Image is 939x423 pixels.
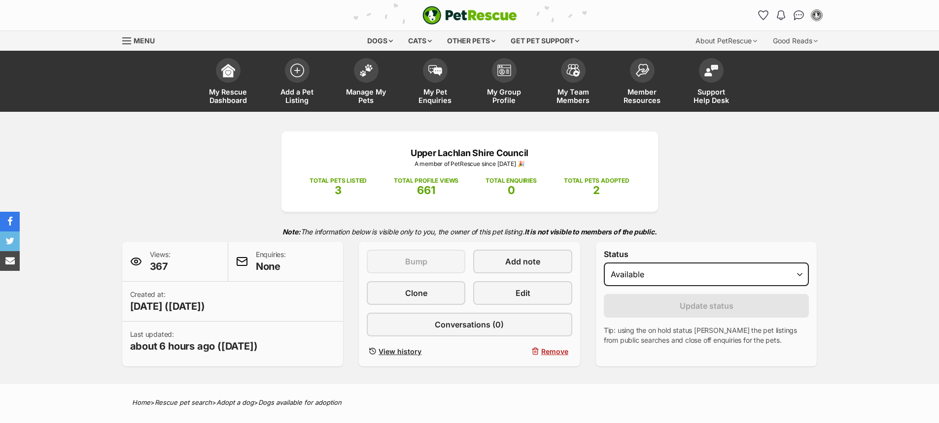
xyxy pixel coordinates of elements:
span: Remove [541,346,568,357]
span: 367 [150,260,171,273]
img: notifications-46538b983faf8c2785f20acdc204bb7945ddae34d4c08c2a6579f10ce5e182be.svg [777,10,785,20]
div: > > > [107,399,832,406]
div: Good Reads [766,31,825,51]
span: 3 [335,184,342,196]
span: Manage My Pets [344,88,388,104]
button: Notifications [773,7,789,23]
img: manage-my-pets-icon-02211641906a0b7f246fdf0571729dbe1e7629f14944591b6c1af311fb30b64b.svg [359,64,373,77]
button: Remove [473,344,572,358]
p: Enquiries: [256,250,286,273]
span: Clone [405,287,427,299]
span: Support Help Desk [689,88,733,104]
span: My Group Profile [482,88,526,104]
a: Edit [473,281,572,305]
span: 0 [508,184,515,196]
img: dashboard-icon-eb2f2d2d3e046f16d808141f083e7271f6b2e854fb5c12c21221c1fb7104beca.svg [221,64,235,77]
a: My Team Members [539,53,608,112]
a: Member Resources [608,53,677,112]
p: Last updated: [130,329,258,353]
span: My Pet Enquiries [413,88,457,104]
span: Menu [134,36,155,45]
img: chat-41dd97257d64d25036548639549fe6c8038ab92f7586957e7f3b1b290dea8141.svg [794,10,804,20]
p: Upper Lachlan Shire Council [296,146,643,160]
p: Views: [150,250,171,273]
a: Favourites [756,7,771,23]
span: None [256,260,286,273]
div: Other pets [440,31,502,51]
a: Add a Pet Listing [263,53,332,112]
a: Dogs available for adoption [258,398,342,406]
a: My Group Profile [470,53,539,112]
strong: Note: [282,228,301,236]
span: Edit [516,287,530,299]
img: add-pet-listing-icon-0afa8454b4691262ce3f59096e99ab1cd57d4a30225e0717b998d2c9b9846f56.svg [290,64,304,77]
a: Clone [367,281,465,305]
span: [DATE] ([DATE]) [130,299,205,313]
span: Update status [680,300,733,312]
span: Bump [405,256,427,267]
a: Rescue pet search [155,398,212,406]
a: Conversations (0) [367,313,572,336]
label: Status [604,250,809,259]
span: Conversations (0) [435,319,504,330]
span: My Team Members [551,88,595,104]
p: TOTAL PETS ADOPTED [564,176,629,185]
button: Bump [367,250,465,273]
p: Created at: [130,290,205,313]
a: Menu [122,31,162,49]
div: Dogs [360,31,400,51]
span: Add a Pet Listing [275,88,319,104]
p: TOTAL PETS LISTED [310,176,367,185]
span: 2 [593,184,600,196]
a: My Pet Enquiries [401,53,470,112]
span: about 6 hours ago ([DATE]) [130,339,258,353]
div: Get pet support [504,31,586,51]
img: group-profile-icon-3fa3cf56718a62981997c0bc7e787c4b2cf8bcc04b72c1350f741eb67cf2f40e.svg [497,65,511,76]
a: View history [367,344,465,358]
a: My Rescue Dashboard [194,53,263,112]
a: Adopt a dog [216,398,254,406]
strong: It is not visible to members of the public. [524,228,657,236]
div: Cats [401,31,439,51]
div: About PetRescue [689,31,764,51]
img: help-desk-icon-fdf02630f3aa405de69fd3d07c3f3aa587a6932b1a1747fa1d2bba05be0121f9.svg [704,65,718,76]
a: Conversations [791,7,807,23]
p: TOTAL PROFILE VIEWS [394,176,458,185]
button: Update status [604,294,809,318]
a: PetRescue [422,6,517,25]
img: logo-e224e6f780fb5917bec1dbf3a21bbac754714ae5b6737aabdf751b685950b380.svg [422,6,517,25]
img: pet-enquiries-icon-7e3ad2cf08bfb03b45e93fb7055b45f3efa6380592205ae92323e6603595dc1f.svg [428,65,442,76]
img: Dylan Louden profile pic [812,10,822,20]
span: Add note [505,256,540,267]
a: Manage My Pets [332,53,401,112]
p: Tip: using the on hold status [PERSON_NAME] the pet listings from public searches and close off e... [604,325,809,345]
img: team-members-icon-5396bd8760b3fe7c0b43da4ab00e1e3bb1a5d9ba89233759b79545d2d3fc5d0d.svg [566,64,580,77]
p: The information below is visible only to you, the owner of this pet listing. [122,222,817,242]
button: My account [809,7,825,23]
a: Home [132,398,150,406]
span: My Rescue Dashboard [206,88,250,104]
p: A member of PetRescue since [DATE] 🎉 [296,160,643,168]
p: TOTAL ENQUIRIES [486,176,536,185]
a: Support Help Desk [677,53,746,112]
img: member-resources-icon-8e73f808a243e03378d46382f2149f9095a855e16c252ad45f914b54edf8863c.svg [635,64,649,77]
a: Add note [473,250,572,273]
span: 661 [417,184,435,196]
span: View history [379,346,421,357]
span: Member Resources [620,88,664,104]
ul: Account quick links [756,7,825,23]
